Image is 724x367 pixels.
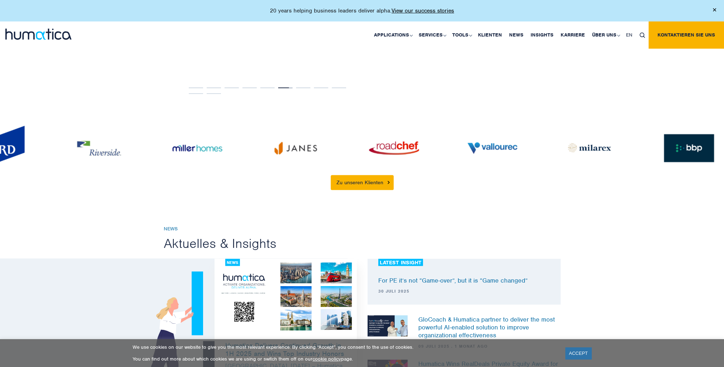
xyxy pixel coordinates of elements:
[271,138,321,158] img: clients
[527,21,557,49] a: Insights
[332,87,346,88] button: 9 of 11
[640,33,645,38] img: search_icon
[225,87,239,88] button: 3 of 11
[388,181,390,184] img: arrowicon
[566,132,616,164] img: clients
[378,259,423,266] div: LATEST INSIGHT
[207,87,221,88] button: 2 of 11
[565,347,591,359] a: ACCEPT
[296,87,310,88] button: 7 of 11
[172,132,222,164] img: clients
[474,21,506,49] a: Klienten
[215,259,357,334] img: blog1
[133,344,556,350] p: We use cookies on our website to give you the most relevant experience. By clicking “Accept”, you...
[164,226,561,232] h6: News
[225,259,240,266] div: News
[391,7,454,14] a: View our success stories
[133,356,556,362] p: You can find out more about which cookies we are using or switch them off on our page.
[312,356,341,362] a: cookie policy
[415,21,449,49] a: Services
[506,21,527,49] a: News
[369,132,419,164] img: clients
[649,21,724,49] a: Kontaktieren Sie uns
[331,175,394,190] a: Zu unseren Klienten
[378,276,528,284] a: For PE it’s not “Game-over”, but it is “Game changed”
[270,7,454,14] p: 20 years helping business leaders deliver alpha.
[370,21,415,49] a: Applications
[207,93,221,94] button: 11 of 11
[557,21,588,49] a: Karriere
[5,29,72,40] img: logo
[378,288,539,294] span: 30 Juli 2025
[260,87,275,88] button: 5 of 11
[215,334,357,357] a: Humatica Delivers Continued Growth in 1H 2025 and Wins Top Industry Honors
[74,132,124,164] img: clients
[449,21,474,49] a: Tools
[588,21,622,49] a: Über uns
[418,315,555,339] a: GloCoach & Humatica partner to deliver the most powerful AI-enabled solution to improve organizat...
[314,87,328,88] button: 8 of 11
[626,32,632,38] span: EN
[368,315,408,336] img: News
[664,134,714,162] img: clients
[189,87,203,88] button: 1 of 11
[622,21,636,49] a: EN
[278,87,292,88] button: 6 of 11
[242,87,257,88] button: 4 of 11
[164,235,561,251] h2: Aktuelles & Insights
[189,93,203,94] button: 10 of 11
[467,132,517,164] img: clients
